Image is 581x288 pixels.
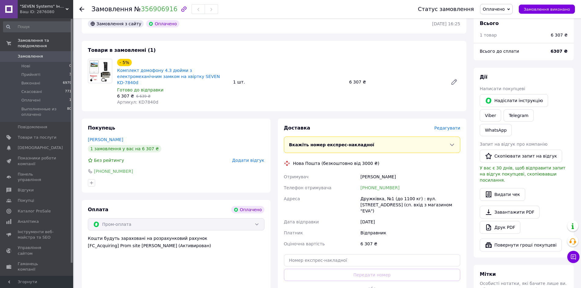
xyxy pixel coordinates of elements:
[284,185,332,190] span: Телефон отримувача
[88,20,144,27] div: Замовлення з сайту
[284,241,325,246] span: Оціночна вартість
[284,125,310,131] span: Доставка
[480,142,547,147] span: Запит на відгук про компанію
[480,49,519,54] span: Всього до сплати
[88,137,123,142] a: [PERSON_NAME]
[21,72,40,77] span: Прийняті
[69,63,71,69] span: 0
[18,208,51,214] span: Каталог ProSale
[567,251,579,263] button: Чат з покупцем
[432,21,460,26] time: [DATE] 16:25
[21,80,40,86] span: Виконані
[480,86,525,91] span: Написати покупцеві
[91,5,132,13] span: Замовлення
[134,5,178,13] span: №
[117,59,132,66] div: - 5%
[360,185,400,190] a: [PHONE_NUMBER]
[504,109,533,122] a: Telegram
[448,76,460,88] a: Редагувати
[141,5,178,13] a: 356906916
[79,6,84,12] div: Повернутися назад
[21,89,42,94] span: Скасовані
[88,47,156,53] span: Товари в замовленні (1)
[480,74,487,80] span: Дії
[284,196,300,201] span: Адреса
[480,150,562,162] button: Скопіювати запит на відгук
[21,98,41,103] span: Оплачені
[20,9,73,15] div: Ваш ID: 2876080
[69,98,71,103] span: 1
[284,219,319,224] span: Дата відправки
[18,198,34,203] span: Покупці
[21,63,30,69] span: Нові
[63,80,71,86] span: 6979
[480,94,548,107] button: Надіслати інструкцію
[3,21,72,32] input: Пошук
[347,78,446,86] div: 6 307 ₴
[65,89,71,94] span: 771
[18,187,34,193] span: Відгуки
[284,174,309,179] span: Отримувач
[18,229,56,240] span: Інструменти веб-майстра та SEO
[18,145,63,151] span: [DEMOGRAPHIC_DATA]
[18,124,47,130] span: Повідомлення
[136,94,150,98] span: 6 639 ₴
[359,227,461,238] div: Відправник
[146,20,179,27] div: Оплачено
[289,142,375,147] span: Вкажіть номер експрес-накладної
[94,158,124,163] span: Без рейтингу
[18,38,73,49] span: Замовлення та повідомлення
[18,135,56,140] span: Товари та послуги
[67,106,71,117] span: 80
[480,271,496,277] span: Мітки
[231,206,264,213] div: Оплачено
[117,68,220,85] a: Комплект домофону 4.3 дюйми з електромеханічним замком на хвіртку SEVEN KD-7840d
[480,33,497,37] span: 1 товар
[551,32,568,38] div: 6 307 ₴
[480,221,520,234] a: Друк PDF
[480,109,501,122] a: Viber
[88,60,112,82] img: Комплект домофону 4.3 дюйми з електромеханічним замком на хвіртку SEVEN KD-7840d
[480,188,525,201] button: Видати чек
[480,206,540,219] a: Завантажити PDF
[88,207,108,212] span: Оплата
[359,216,461,227] div: [DATE]
[88,145,161,152] div: 1 замовлення у вас на 6 307 ₴
[94,169,133,174] a: [PHONE_NUMBER]
[18,261,56,272] span: Гаманець компанії
[480,124,512,136] a: WhatsApp
[284,230,303,235] span: Платник
[88,125,115,131] span: Покупець
[88,243,264,249] div: [FC_Acquiring] Prom site [PERSON_NAME] (Активирован)
[284,254,461,266] input: Номер експрес-накладної
[483,7,505,12] span: Оплачено
[117,100,158,105] span: Артикул: KD7840d
[21,106,67,117] span: Выполненные из оплачено
[292,160,381,166] div: Нова Пошта (безкоштовно від 3000 ₴)
[18,219,39,224] span: Аналітика
[418,6,474,12] div: Статус замовлення
[232,158,264,163] span: Додати відгук
[69,72,71,77] span: 3
[18,155,56,166] span: Показники роботи компанії
[88,235,264,249] div: Кошти будуть зараховані на розрахунковий рахунок
[117,94,134,98] span: 6 307 ₴
[18,245,56,256] span: Управління сайтом
[18,172,56,183] span: Панель управління
[551,49,568,54] b: 6307 ₴
[524,7,570,12] span: Замовлення виконано
[359,193,461,216] div: Дружківка, №1 (до 1100 кг) : вул. [STREET_ADDRESS] (сп. вхід з магазином "EVA")
[231,78,346,86] div: 1 шт.
[434,126,460,130] span: Редагувати
[359,238,461,249] div: 6 307 ₴
[117,87,163,92] span: Готово до відправки
[18,54,43,59] span: Замовлення
[480,165,565,183] span: У вас є 30 днів, щоб відправити запит на відгук покупцеві, скопіювавши посилання.
[20,4,66,9] span: "SEVEN Systems" Інтернет-магазин систем безпеки
[480,239,562,251] button: Повернути гроші покупцеві
[359,171,461,182] div: [PERSON_NAME]
[519,5,575,14] button: Замовлення виконано
[480,20,499,26] span: Всього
